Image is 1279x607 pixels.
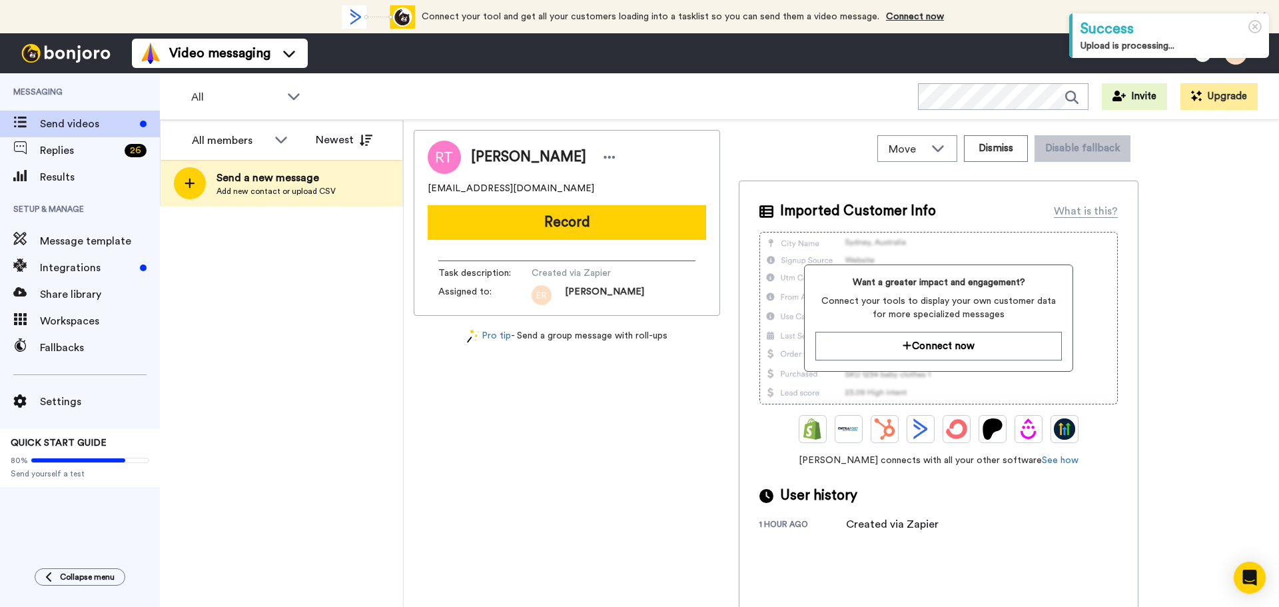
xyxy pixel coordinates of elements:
img: Image of Rachel Thompson [428,141,461,174]
span: [PERSON_NAME] [565,285,644,305]
img: Hubspot [874,418,895,440]
span: [PERSON_NAME] [471,147,586,167]
div: - Send a group message with roll-ups [414,329,720,343]
span: Send a new message [216,170,336,186]
img: bj-logo-header-white.svg [16,44,116,63]
span: Fallbacks [40,340,160,356]
button: Collapse menu [35,568,125,586]
button: Newest [306,127,382,153]
span: Add new contact or upload CSV [216,186,336,197]
span: [PERSON_NAME] connects with all your other software [759,454,1118,467]
button: Disable fallback [1035,135,1130,162]
img: Ontraport [838,418,859,440]
span: Imported Customer Info [780,201,936,221]
span: Send videos [40,116,135,132]
span: Send yourself a test [11,468,149,479]
span: Results [40,169,160,185]
span: Workspaces [40,313,160,329]
img: er.png [532,285,552,305]
img: Drip [1018,418,1039,440]
button: Record [428,205,706,240]
span: Assigned to: [438,285,532,305]
div: Success [1080,19,1261,39]
a: Pro tip [467,329,511,343]
div: animation [342,5,415,29]
button: Invite [1102,83,1167,110]
a: See how [1042,456,1078,465]
span: 80% [11,455,28,466]
span: [EMAIL_ADDRESS][DOMAIN_NAME] [428,182,594,195]
span: Video messaging [169,44,270,63]
img: Patreon [982,418,1003,440]
a: Connect now [886,12,944,21]
img: ConvertKit [946,418,967,440]
span: All [191,89,280,105]
span: Task description : [438,267,532,280]
div: 26 [125,144,147,157]
span: Collapse menu [60,572,115,582]
span: Replies [40,143,119,159]
span: QUICK START GUIDE [11,438,107,448]
span: Integrations [40,260,135,276]
span: Want a greater impact and engagement? [815,276,1061,289]
div: All members [192,133,268,149]
span: Connect your tool and get all your customers loading into a tasklist so you can send them a video... [422,12,879,21]
button: Connect now [815,332,1061,360]
span: Created via Zapier [532,267,658,280]
span: User history [780,486,857,506]
div: Open Intercom Messenger [1234,562,1266,594]
span: Message template [40,233,160,249]
img: GoHighLevel [1054,418,1075,440]
div: What is this? [1054,203,1118,219]
div: Created via Zapier [846,516,939,532]
span: Share library [40,287,160,303]
img: ActiveCampaign [910,418,931,440]
div: Upload is processing... [1080,39,1261,53]
img: magic-wand.svg [467,329,479,343]
span: Connect your tools to display your own customer data for more specialized messages [815,295,1061,321]
div: 1 hour ago [759,519,846,532]
button: Upgrade [1180,83,1258,110]
img: Shopify [802,418,823,440]
img: vm-color.svg [140,43,161,64]
span: Settings [40,394,160,410]
span: Move [889,141,925,157]
button: Dismiss [964,135,1028,162]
